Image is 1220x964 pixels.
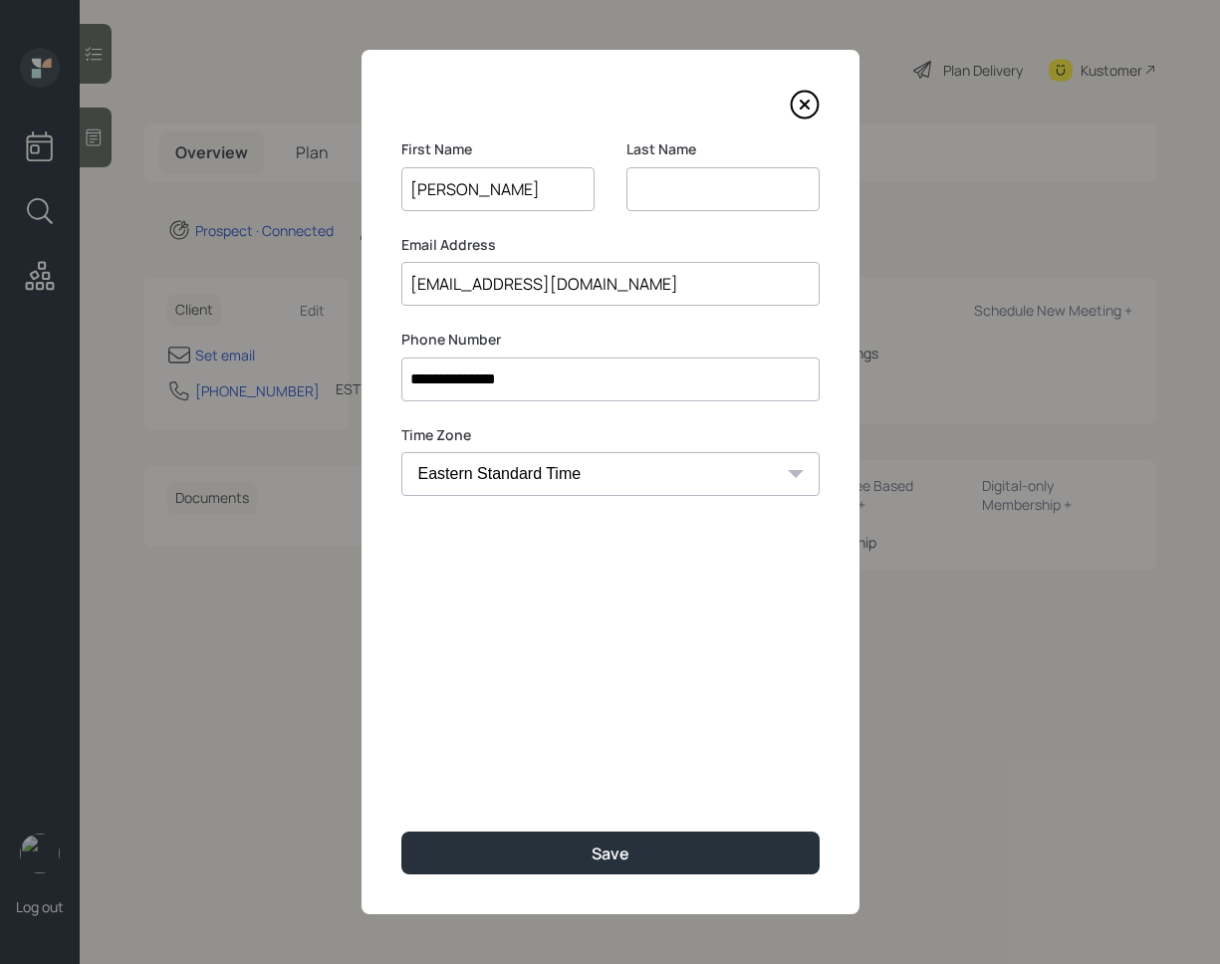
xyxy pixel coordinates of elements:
label: Phone Number [401,330,820,350]
button: Save [401,832,820,874]
div: Save [592,843,629,864]
label: Email Address [401,235,820,255]
label: Time Zone [401,425,820,445]
label: First Name [401,139,595,159]
label: Last Name [626,139,820,159]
